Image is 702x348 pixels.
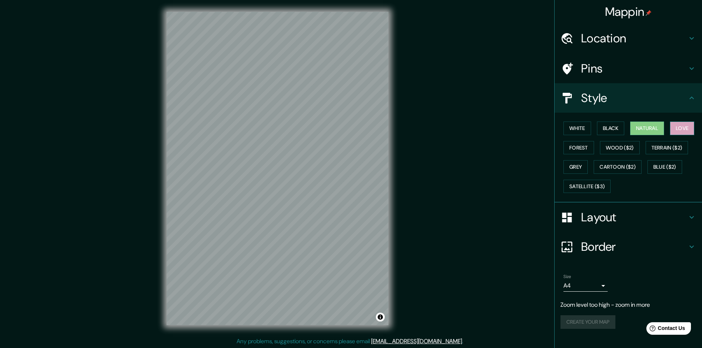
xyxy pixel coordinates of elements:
[581,91,687,105] h4: Style
[563,274,571,280] label: Size
[563,180,611,193] button: Satellite ($3)
[371,337,462,345] a: [EMAIL_ADDRESS][DOMAIN_NAME]
[237,337,463,346] p: Any problems, suggestions, or concerns please email .
[563,122,591,135] button: White
[581,239,687,254] h4: Border
[636,319,694,340] iframe: Help widget launcher
[555,203,702,232] div: Layout
[646,141,688,155] button: Terrain ($2)
[167,12,388,325] canvas: Map
[646,10,652,16] img: pin-icon.png
[581,61,687,76] h4: Pins
[605,4,652,19] h4: Mappin
[563,141,594,155] button: Forest
[560,300,696,309] p: Zoom level too high - zoom in more
[555,83,702,113] div: Style
[630,122,664,135] button: Natural
[581,210,687,225] h4: Layout
[555,54,702,83] div: Pins
[581,31,687,46] h4: Location
[600,141,640,155] button: Wood ($2)
[594,160,642,174] button: Cartoon ($2)
[555,24,702,53] div: Location
[563,160,588,174] button: Grey
[670,122,694,135] button: Love
[463,337,464,346] div: .
[555,232,702,261] div: Border
[597,122,625,135] button: Black
[563,280,608,292] div: A4
[647,160,682,174] button: Blue ($2)
[464,337,466,346] div: .
[376,313,385,321] button: Toggle attribution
